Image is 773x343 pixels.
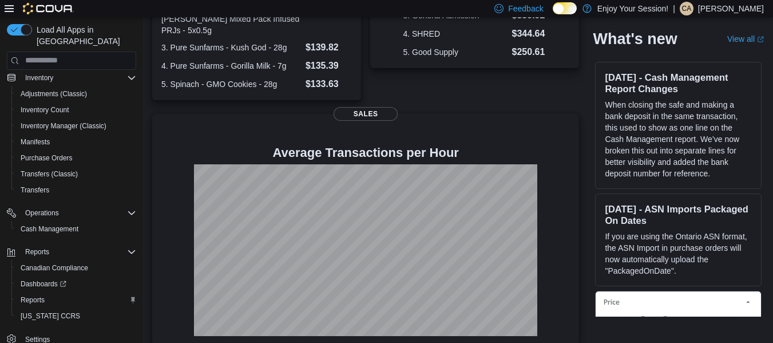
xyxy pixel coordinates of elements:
[11,86,141,102] button: Adjustments (Classic)
[25,208,59,218] span: Operations
[11,102,141,118] button: Inventory Count
[597,2,669,15] p: Enjoy Your Session!
[605,72,752,94] h3: [DATE] - Cash Management Report Changes
[21,206,136,220] span: Operations
[673,2,675,15] p: |
[16,222,83,236] a: Cash Management
[11,308,141,324] button: [US_STATE] CCRS
[403,46,507,58] dt: 5. Good Supply
[11,292,141,308] button: Reports
[21,89,87,98] span: Adjustments (Classic)
[11,166,141,182] button: Transfers (Classic)
[21,186,49,195] span: Transfers
[25,73,53,82] span: Inventory
[11,260,141,276] button: Canadian Compliance
[11,150,141,166] button: Purchase Orders
[16,103,74,117] a: Inventory Count
[32,24,136,47] span: Load All Apps in [GEOGRAPHIC_DATA]
[16,151,77,165] a: Purchase Orders
[11,182,141,198] button: Transfers
[16,135,54,149] a: Manifests
[21,224,78,234] span: Cash Management
[16,261,93,275] a: Canadian Compliance
[306,59,352,73] dd: $135.39
[698,2,764,15] p: [PERSON_NAME]
[605,203,752,226] h3: [DATE] - ASN Imports Packaged On Dates
[334,107,398,121] span: Sales
[757,36,764,43] svg: External link
[16,167,82,181] a: Transfers (Classic)
[16,167,136,181] span: Transfers (Classic)
[11,134,141,150] button: Manifests
[21,169,78,179] span: Transfers (Classic)
[16,87,136,101] span: Adjustments (Classic)
[403,28,507,40] dt: 4. SHRED
[16,151,136,165] span: Purchase Orders
[16,222,136,236] span: Cash Management
[682,2,692,15] span: CA
[16,277,71,291] a: Dashboards
[306,77,352,91] dd: $133.63
[727,34,764,44] a: View allExternal link
[2,244,141,260] button: Reports
[16,87,92,101] a: Adjustments (Classic)
[512,45,547,59] dd: $250.61
[16,277,136,291] span: Dashboards
[605,99,752,179] p: When closing the safe and making a bank deposit in the same transaction, this used to show as one...
[16,183,136,197] span: Transfers
[21,121,106,131] span: Inventory Manager (Classic)
[161,78,301,90] dt: 5. Spinach - GMO Cookies - 28g
[16,135,136,149] span: Manifests
[21,71,58,85] button: Inventory
[161,146,570,160] h4: Average Transactions per Hour
[161,60,301,72] dt: 4. Pure Sunfarms - Gorilla Milk - 7g
[11,221,141,237] button: Cash Management
[16,119,111,133] a: Inventory Manager (Classic)
[25,247,49,257] span: Reports
[553,2,577,14] input: Dark Mode
[21,71,136,85] span: Inventory
[21,137,50,147] span: Manifests
[512,27,547,41] dd: $344.64
[16,309,136,323] span: Washington CCRS
[16,309,85,323] a: [US_STATE] CCRS
[21,206,64,220] button: Operations
[593,30,677,48] h2: What's new
[21,153,73,163] span: Purchase Orders
[21,279,66,289] span: Dashboards
[508,3,543,14] span: Feedback
[16,293,136,307] span: Reports
[680,2,693,15] div: Carrie Anderson
[21,105,69,115] span: Inventory Count
[605,231,752,277] p: If you are using the Ontario ASN format, the ASN Import in purchase orders will now automatically...
[21,312,80,321] span: [US_STATE] CCRS
[21,295,45,305] span: Reports
[16,119,136,133] span: Inventory Manager (Classic)
[2,70,141,86] button: Inventory
[16,293,49,307] a: Reports
[21,263,88,273] span: Canadian Compliance
[16,261,136,275] span: Canadian Compliance
[306,41,352,54] dd: $139.82
[11,276,141,292] a: Dashboards
[2,205,141,221] button: Operations
[161,2,301,36] dt: 2. Caviar Gold - Baby [PERSON_NAME] Mixed Pack Infused PRJs - 5x0.5g
[21,245,54,259] button: Reports
[16,103,136,117] span: Inventory Count
[21,245,136,259] span: Reports
[23,3,74,14] img: Cova
[161,42,301,53] dt: 3. Pure Sunfarms - Kush God - 28g
[11,118,141,134] button: Inventory Manager (Classic)
[16,183,54,197] a: Transfers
